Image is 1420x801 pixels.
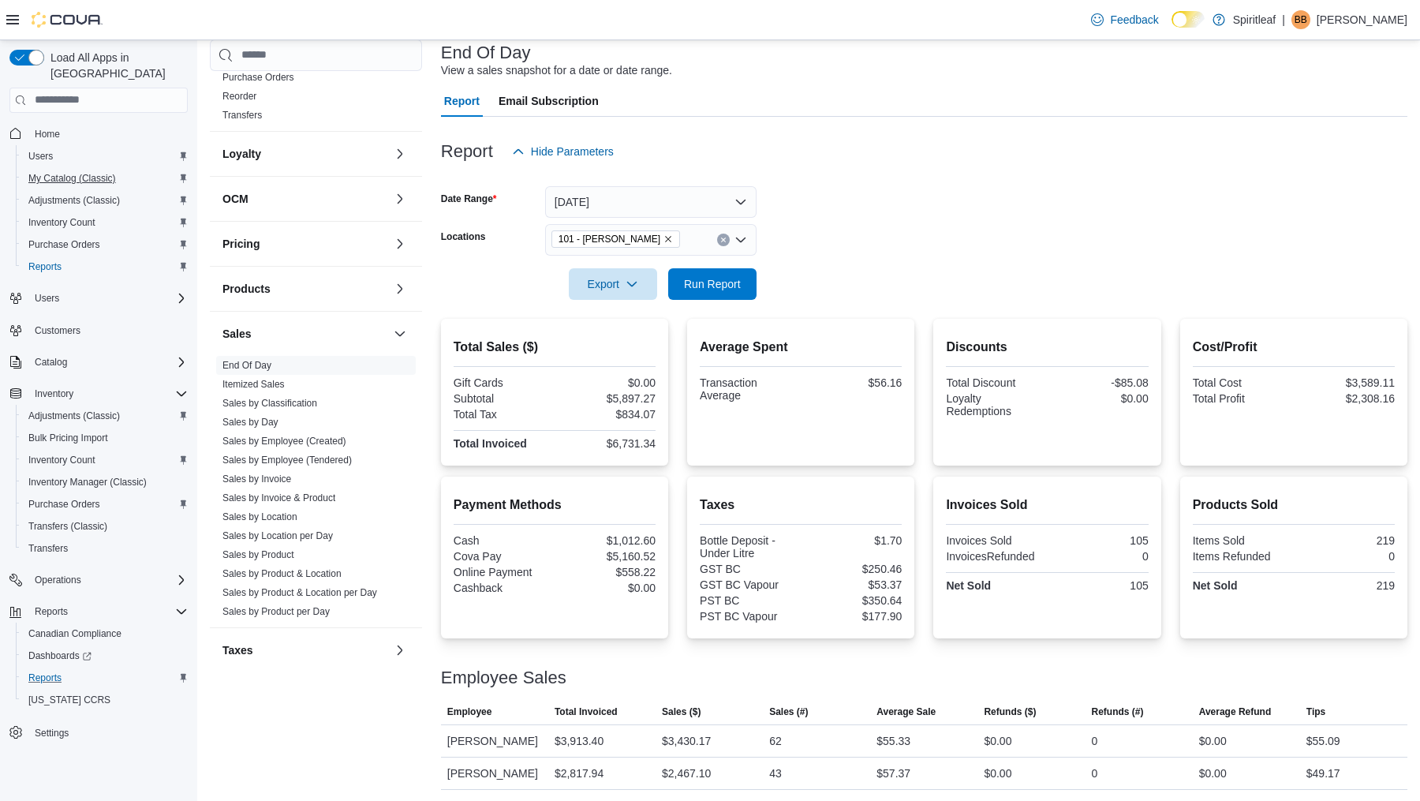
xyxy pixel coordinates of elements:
[222,398,317,409] a: Sales by Classification
[22,495,106,514] a: Purchase Orders
[222,605,330,618] span: Sales by Product per Day
[22,668,188,687] span: Reports
[222,492,335,504] span: Sales by Invoice & Product
[22,517,114,536] a: Transfers (Classic)
[28,124,188,144] span: Home
[22,691,188,709] span: Washington CCRS
[22,169,188,188] span: My Catalog (Classic)
[946,496,1148,515] h2: Invoices Sold
[22,451,102,470] a: Inventory Count
[545,186,757,218] button: [DATE]
[35,356,67,369] span: Catalog
[16,405,194,427] button: Adjustments (Classic)
[559,231,660,247] span: 101 - [PERSON_NAME]
[28,432,108,444] span: Bulk Pricing Import
[662,764,711,783] div: $2,467.10
[454,566,551,578] div: Online Payment
[22,517,188,536] span: Transfers (Classic)
[28,498,100,511] span: Purchase Orders
[1297,376,1395,389] div: $3,589.11
[16,211,194,234] button: Inventory Count
[222,326,252,342] h3: Sales
[28,172,116,185] span: My Catalog (Classic)
[222,72,294,83] a: Purchase Orders
[804,578,902,591] div: $53.37
[16,256,194,278] button: Reports
[222,530,333,541] a: Sales by Location per Day
[222,110,262,121] a: Transfers
[946,579,991,592] strong: Net Sold
[28,410,120,422] span: Adjustments (Classic)
[222,91,256,102] a: Reorder
[1193,550,1291,563] div: Items Refunded
[222,191,248,207] h3: OCM
[441,62,672,79] div: View a sales snapshot for a date or date range.
[22,451,188,470] span: Inventory Count
[390,189,409,208] button: OCM
[28,238,100,251] span: Purchase Orders
[28,260,62,273] span: Reports
[210,356,422,627] div: Sales
[22,429,188,447] span: Bulk Pricing Import
[558,582,656,594] div: $0.00
[441,193,497,205] label: Date Range
[441,142,493,161] h3: Report
[3,122,194,145] button: Home
[28,476,147,488] span: Inventory Manager (Classic)
[16,234,194,256] button: Purchase Orders
[946,550,1044,563] div: InvoicesRefunded
[28,384,80,403] button: Inventory
[1193,376,1291,389] div: Total Cost
[222,281,387,297] button: Products
[3,287,194,309] button: Users
[946,338,1148,357] h2: Discounts
[28,649,92,662] span: Dashboards
[390,641,409,660] button: Taxes
[984,706,1036,718] span: Refunds ($)
[1051,550,1149,563] div: 0
[28,520,107,533] span: Transfers (Classic)
[1306,764,1340,783] div: $49.17
[28,289,188,308] span: Users
[1110,12,1158,28] span: Feedback
[16,645,194,667] a: Dashboards
[700,594,798,607] div: PST BC
[1171,11,1205,28] input: Dark Mode
[222,379,285,390] a: Itemized Sales
[222,71,294,84] span: Purchase Orders
[700,534,798,560] div: Bottle Deposit - Under Litre
[1282,10,1285,29] p: |
[946,392,1044,417] div: Loyalty Redemptions
[22,235,106,254] a: Purchase Orders
[1051,392,1149,405] div: $0.00
[222,549,294,560] a: Sales by Product
[441,43,531,62] h3: End Of Day
[454,496,656,515] h2: Payment Methods
[558,550,656,563] div: $5,160.52
[1306,706,1325,718] span: Tips
[222,548,294,561] span: Sales by Product
[555,732,603,750] div: $3,913.40
[28,602,74,621] button: Reports
[3,569,194,591] button: Operations
[28,289,65,308] button: Users
[16,537,194,560] button: Transfers
[28,216,95,229] span: Inventory Count
[28,724,75,743] a: Settings
[876,764,910,783] div: $57.37
[700,578,798,591] div: GST BC Vapour
[9,116,188,785] nav: Complex example
[946,534,1044,547] div: Invoices Sold
[558,437,656,450] div: $6,731.34
[1199,732,1227,750] div: $0.00
[454,338,656,357] h2: Total Sales ($)
[804,376,902,389] div: $56.16
[3,319,194,342] button: Customers
[16,515,194,537] button: Transfers (Classic)
[663,234,673,244] button: Remove 101 - Vernon from selection in this group
[28,602,188,621] span: Reports
[22,406,188,425] span: Adjustments (Classic)
[1295,10,1307,29] span: BB
[28,384,188,403] span: Inventory
[22,624,128,643] a: Canadian Compliance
